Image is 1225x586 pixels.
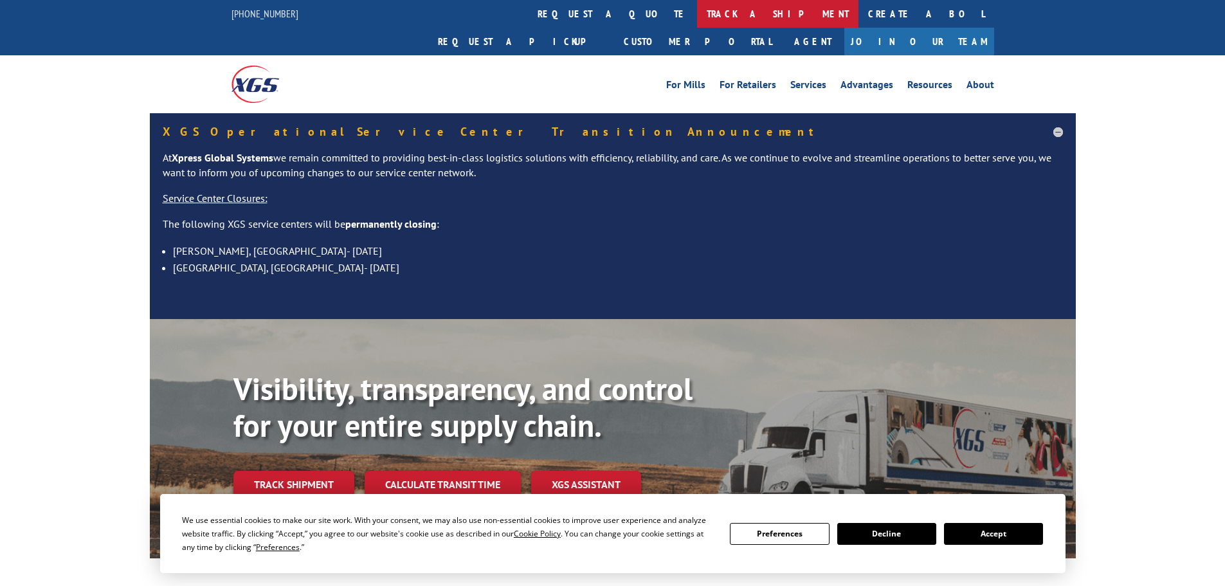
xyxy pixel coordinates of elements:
[172,151,273,164] strong: Xpress Global Systems
[231,7,298,20] a: [PHONE_NUMBER]
[781,28,844,55] a: Agent
[907,80,952,94] a: Resources
[614,28,781,55] a: Customer Portal
[233,369,693,446] b: Visibility, transparency, and control for your entire supply chain.
[163,151,1063,192] p: At we remain committed to providing best-in-class logistics solutions with efficiency, reliabilit...
[345,217,437,230] strong: permanently closing
[182,513,714,554] div: We use essential cookies to make our site work. With your consent, we may also use non-essential ...
[837,523,936,545] button: Decline
[720,80,776,94] a: For Retailers
[840,80,893,94] a: Advantages
[163,217,1063,243] p: The following XGS service centers will be :
[966,80,994,94] a: About
[160,494,1066,573] div: Cookie Consent Prompt
[844,28,994,55] a: Join Our Team
[365,471,521,499] a: Calculate transit time
[944,523,1043,545] button: Accept
[531,471,641,499] a: XGS ASSISTANT
[173,243,1063,259] li: [PERSON_NAME], [GEOGRAPHIC_DATA]- [DATE]
[428,28,614,55] a: Request a pickup
[233,471,354,498] a: Track shipment
[163,192,268,205] u: Service Center Closures:
[730,523,829,545] button: Preferences
[173,259,1063,276] li: [GEOGRAPHIC_DATA], [GEOGRAPHIC_DATA]- [DATE]
[256,542,300,553] span: Preferences
[790,80,826,94] a: Services
[163,126,1063,138] h5: XGS Operational Service Center Transition Announcement
[514,528,561,539] span: Cookie Policy
[666,80,705,94] a: For Mills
